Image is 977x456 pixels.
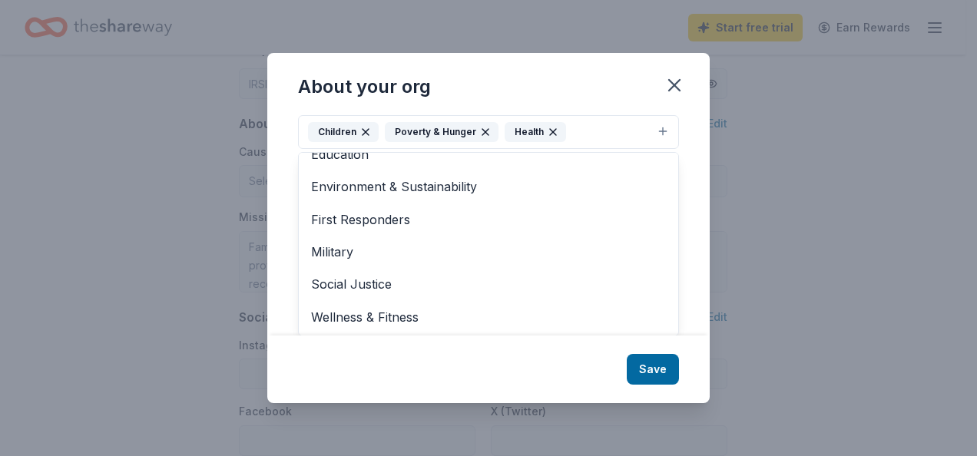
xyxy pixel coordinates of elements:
span: Social Justice [311,274,666,294]
div: ChildrenPoverty & HungerHealth [298,152,679,336]
span: Environment & Sustainability [311,177,666,197]
button: ChildrenPoverty & HungerHealth [298,115,679,149]
div: Health [505,122,566,142]
span: First Responders [311,210,666,230]
div: Poverty & Hunger [385,122,498,142]
span: Wellness & Fitness [311,307,666,327]
span: Military [311,242,666,262]
div: Children [308,122,379,142]
span: Education [311,144,666,164]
